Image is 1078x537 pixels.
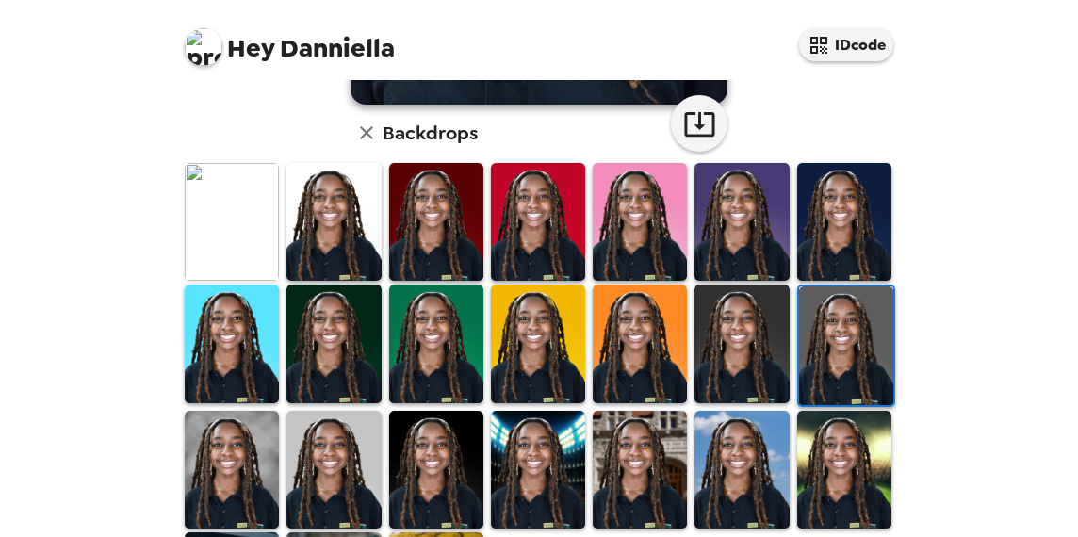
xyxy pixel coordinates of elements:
img: profile pic [185,28,222,66]
img: Original [185,163,279,281]
h6: Backdrops [383,118,478,148]
span: Hey [227,31,274,65]
button: IDcode [799,28,893,61]
span: Danniella [185,19,395,61]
